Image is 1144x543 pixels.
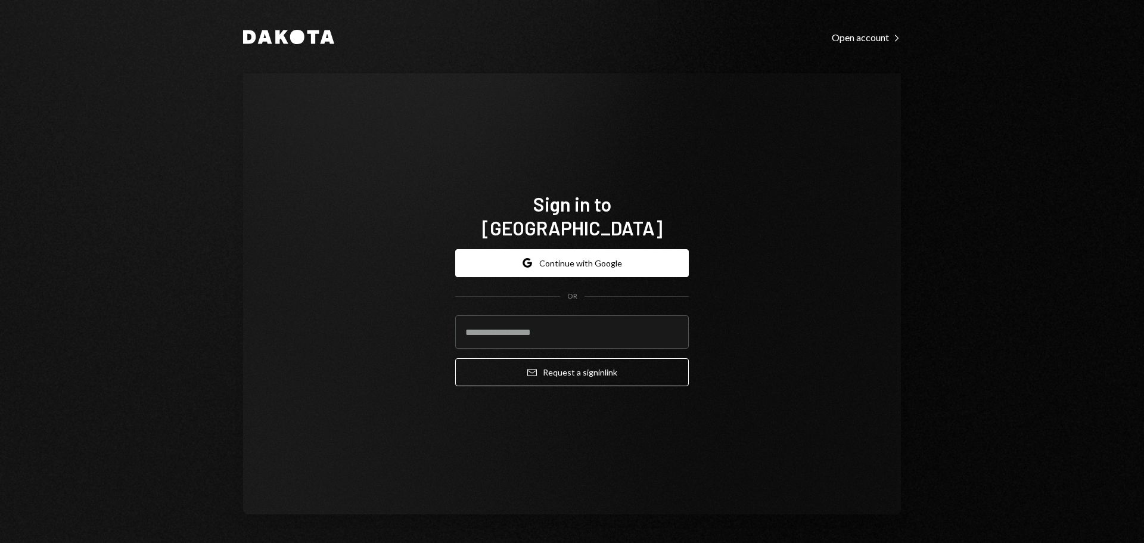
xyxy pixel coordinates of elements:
h1: Sign in to [GEOGRAPHIC_DATA] [455,192,689,240]
button: Request a signinlink [455,358,689,386]
div: OR [567,291,577,302]
button: Continue with Google [455,249,689,277]
a: Open account [832,30,901,44]
div: Open account [832,32,901,44]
